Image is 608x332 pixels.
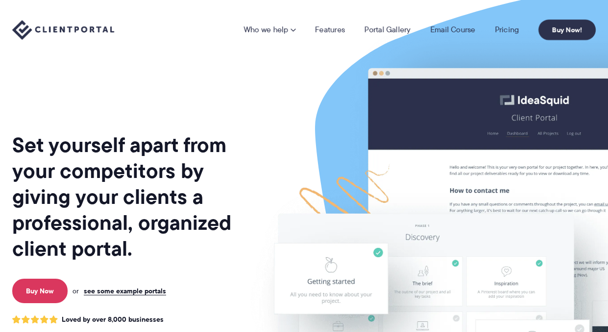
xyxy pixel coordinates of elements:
[73,287,79,295] span: or
[365,26,411,34] a: Portal Gallery
[430,26,475,34] a: Email Course
[315,26,345,34] a: Features
[12,279,68,303] a: Buy Now
[62,315,164,324] span: Loved by over 8,000 businesses
[12,132,245,262] h1: Set yourself apart from your competitors by giving your clients a professional, organized client ...
[538,20,596,40] a: Buy Now!
[243,26,295,34] a: Who we help
[495,26,519,34] a: Pricing
[84,287,166,295] a: see some example portals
